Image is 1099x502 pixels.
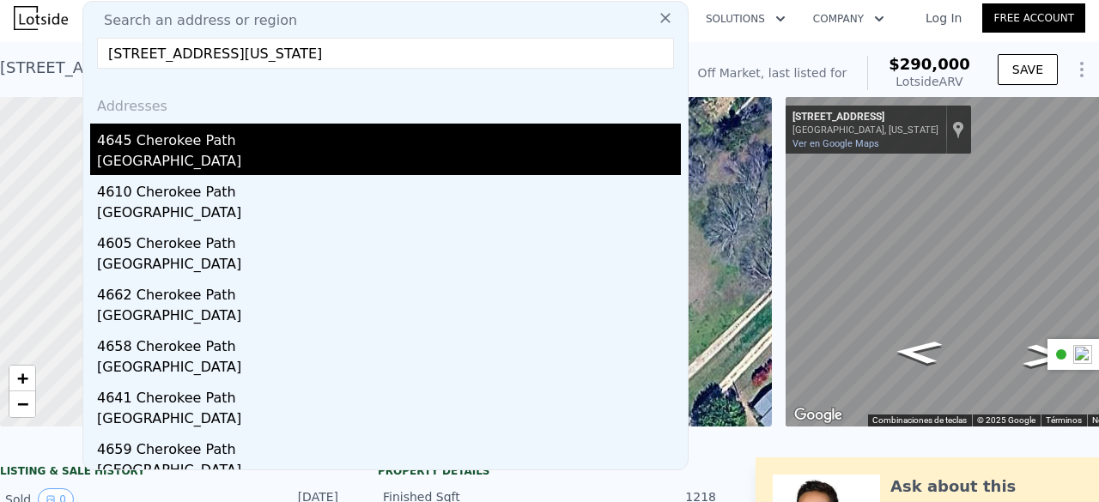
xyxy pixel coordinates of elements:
[90,10,297,31] span: Search an address or region
[97,460,681,484] div: [GEOGRAPHIC_DATA]
[889,55,970,73] span: $290,000
[14,6,68,30] img: Lotside
[998,54,1058,85] button: SAVE
[97,151,681,175] div: [GEOGRAPHIC_DATA]
[874,335,962,370] path: Ir hacia el noroeste, Dalrock Rd
[97,408,681,432] div: [GEOGRAPHIC_DATA]
[9,366,35,391] a: Zoom in
[97,357,681,381] div: [GEOGRAPHIC_DATA]
[889,73,970,90] div: Lotside ARV
[872,414,967,426] button: Combinaciones de teclas
[97,38,674,69] input: Enter an address, city, region, neighborhood or zip code
[952,120,964,139] a: Mostrar la ubicación en el mapa
[97,381,681,408] div: 4641 Cherokee Path
[90,82,681,124] div: Addresses
[1065,52,1099,87] button: Show Options
[1004,339,1089,373] path: Ir hacia el sudeste, Dalrock Rd
[790,404,847,426] img: Google
[982,3,1085,33] a: Free Account
[97,305,681,330] div: [GEOGRAPHIC_DATA]
[9,391,35,417] a: Zoom out
[97,254,681,278] div: [GEOGRAPHIC_DATA]
[97,227,681,254] div: 4605 Cherokee Path
[378,464,721,478] div: Property details
[97,124,681,151] div: 4645 Cherokee Path
[97,175,681,203] div: 4610 Cherokee Path
[790,404,847,426] a: Abre esta zona en Google Maps (se abre en una nueva ventana)
[977,415,1035,425] span: © 2025 Google
[17,393,28,414] span: −
[97,330,681,357] div: 4658 Cherokee Path
[97,203,681,227] div: [GEOGRAPHIC_DATA]
[97,278,681,305] div: 4662 Cherokee Path
[792,124,938,136] div: [GEOGRAPHIC_DATA], [US_STATE]
[792,111,938,124] div: [STREET_ADDRESS]
[799,3,898,34] button: Company
[692,3,799,34] button: Solutions
[1046,415,1082,425] a: Términos
[698,64,847,82] div: Off Market, last listed for
[792,138,879,149] a: Ver en Google Maps
[97,432,681,460] div: 4659 Cherokee Path
[905,9,982,27] a: Log In
[17,367,28,389] span: +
